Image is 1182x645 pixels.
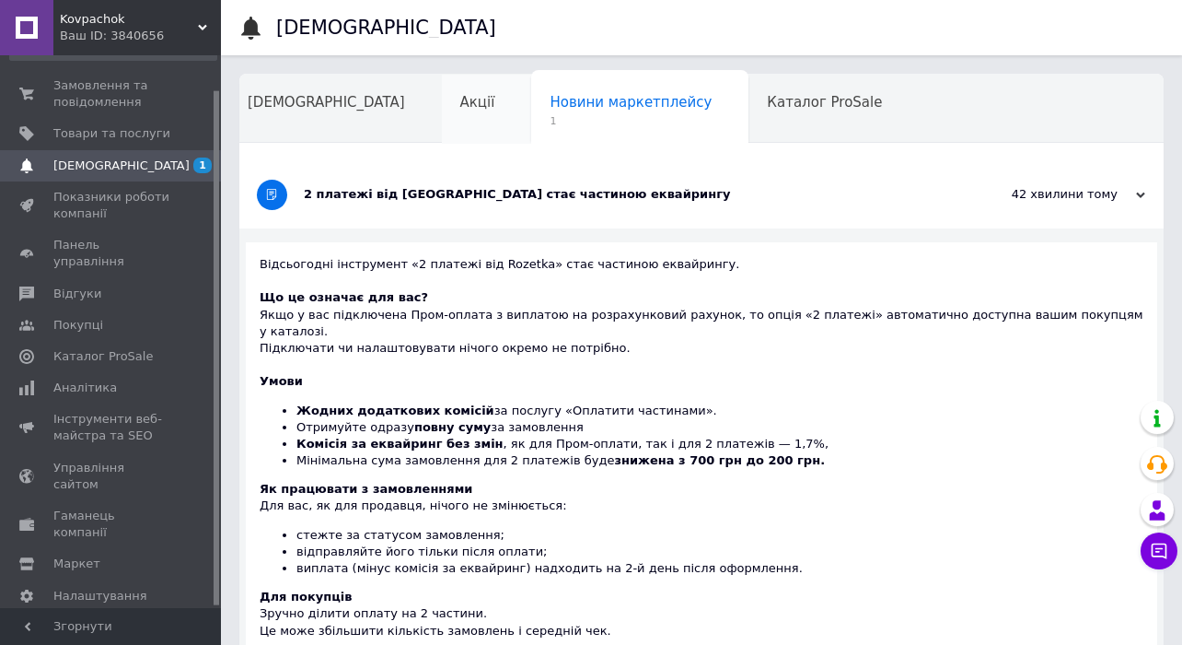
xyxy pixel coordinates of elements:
[260,481,1143,577] div: Для вас, як для продавця, нічого не змінюється:
[296,527,1143,544] li: стежте за статусом замовлення;
[304,186,961,203] div: 2 платежі від [GEOGRAPHIC_DATA] стає частиною еквайрингу
[460,94,495,111] span: Акції
[260,590,352,604] b: Для покупців
[296,403,1143,419] li: за послугу «Оплатити частинами».
[53,508,170,541] span: Гаманець компанії
[767,94,882,111] span: Каталог ProSale
[60,28,221,44] div: Ваш ID: 3840656
[53,189,170,222] span: Показники роботи компанії
[53,380,117,396] span: Аналітика
[53,125,170,142] span: Товари та послуги
[296,419,1143,436] li: Отримуйте одразу за замовлення
[276,17,496,39] h1: [DEMOGRAPHIC_DATA]
[53,286,101,302] span: Відгуки
[53,411,170,444] span: Інструменти веб-майстра та SEO
[260,482,472,496] b: Як працювати з замовленнями
[296,436,1143,452] li: , як для Пром-оплати, так і для 2 платежів — 1,7%,
[260,256,1143,289] div: Відсьогодні інструмент «2 платежі від Rozetka» стає частиною еквайрингу.
[296,544,1143,560] li: відправляйте його тільки після оплати;
[1141,533,1177,569] button: Чат з покупцем
[53,158,190,174] span: [DEMOGRAPHIC_DATA]
[53,348,153,365] span: Каталог ProSale
[53,237,170,270] span: Панель управління
[414,420,491,434] b: повну суму
[614,453,825,467] b: знижена з 700 грн до 200 грн.
[260,290,428,304] b: Що це означає для вас?
[550,94,712,111] span: Новини маркетплейсу
[550,114,712,128] span: 1
[961,186,1145,203] div: 42 хвилини тому
[260,289,1143,357] div: Якщо у вас підключена Пром-оплата з виплатою на розрахунковий рахунок, то опція «2 платежі» автом...
[53,77,170,111] span: Замовлення та повідомлення
[248,94,405,111] span: [DEMOGRAPHIC_DATA]
[53,317,103,334] span: Покупці
[53,588,147,604] span: Налаштування
[296,452,1143,469] li: Мінімальна сума замовлення для 2 платежів буде
[193,158,212,173] span: 1
[296,437,504,451] b: Комісія за еквайринг без змін
[296,560,1143,577] li: виплата (мінус комісія за еквайринг) надходить на 2-й день після оформлення.
[53,460,170,493] span: Управління сайтом
[260,374,303,388] b: Умови
[53,556,100,572] span: Маркет
[60,11,198,28] span: Kovpachok
[296,404,494,417] b: Жодних додаткових комісій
